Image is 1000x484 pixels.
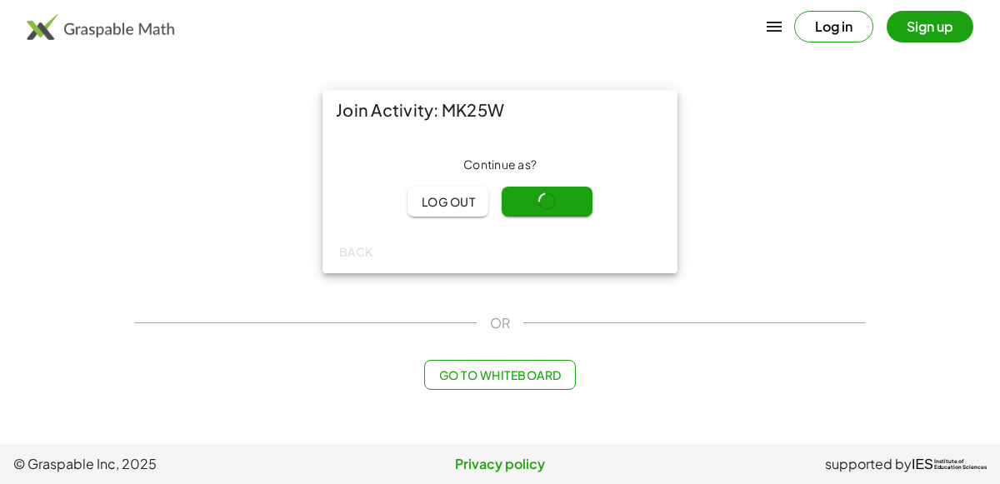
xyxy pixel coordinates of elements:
button: Sign up [887,11,973,42]
button: Go to Whiteboard [424,360,575,390]
a: IESInstitute ofEducation Sciences [912,454,987,474]
span: © Graspable Inc, 2025 [13,454,337,474]
button: Log in [794,11,873,42]
span: Go to Whiteboard [438,367,561,382]
span: OR [490,313,510,333]
div: Join Activity: MK25W [322,90,677,130]
span: IES [912,457,933,472]
button: Log out [407,187,488,217]
a: Privacy policy [337,454,662,474]
span: supported by [825,454,912,474]
span: Institute of Education Sciences [934,459,987,471]
span: Log out [421,194,475,209]
div: Continue as ? [336,157,664,173]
